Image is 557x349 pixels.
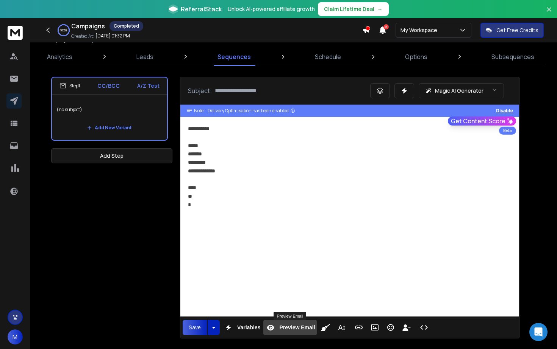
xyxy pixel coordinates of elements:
p: Schedule [315,52,341,61]
div: Preview Email [274,312,306,320]
p: Subsequences [491,52,534,61]
button: Code View [417,320,431,335]
p: (no subject) [56,99,163,120]
span: Preview Email [278,324,316,331]
button: Insert Image (⌘P) [368,320,382,335]
button: Add New Variant [81,120,138,135]
button: Disable [496,108,513,114]
p: CC/BCC [97,82,120,90]
span: Variables [236,324,262,331]
button: More Text [334,320,349,335]
p: Subject: [188,86,212,95]
p: Get Free Credits [496,26,538,34]
p: Analytics [47,52,72,61]
div: Step 1 [59,82,80,89]
p: Options [405,52,427,61]
a: Options [401,48,432,66]
button: Save [183,320,207,335]
a: Analytics [42,48,77,66]
button: M [8,329,23,344]
button: Preview Email [263,320,316,335]
p: [DATE] 01:32 PM [95,33,130,39]
div: Beta [499,127,516,135]
button: Get Free Credits [480,23,544,38]
p: A/Z Test [137,82,160,90]
a: Sequences [213,48,255,66]
button: Insert Link (⌘K) [352,320,366,335]
h1: Campaigns [71,22,105,31]
p: Magic AI Generator [435,87,483,95]
a: Subsequences [487,48,539,66]
button: Insert Unsubscribe Link [399,320,414,335]
span: Note: [194,108,205,114]
p: Leads [136,52,153,61]
div: Completed [110,21,143,31]
a: Schedule [310,48,346,66]
button: Add Step [51,148,172,163]
p: 100 % [60,28,67,33]
span: → [377,5,383,13]
button: Close banner [544,5,554,23]
div: Delivery Optimisation has been enabled [208,108,296,114]
div: Open Intercom Messenger [529,323,548,341]
button: Claim Lifetime Deal→ [318,2,389,16]
span: 2 [383,24,389,29]
button: Get Content Score [448,116,516,126]
button: Emoticons [383,320,398,335]
span: ReferralStack [181,5,222,14]
button: Variables [221,320,262,335]
p: Sequences [217,52,251,61]
li: Step1CC/BCCA/Z Test(no subject)Add New Variant [51,77,168,141]
button: Magic AI Generator [419,83,504,98]
p: Created At: [71,33,94,39]
a: Leads [132,48,158,66]
p: Unlock AI-powered affiliate growth [228,5,315,13]
p: My Workspace [401,26,440,34]
button: Clean HTML [318,320,333,335]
